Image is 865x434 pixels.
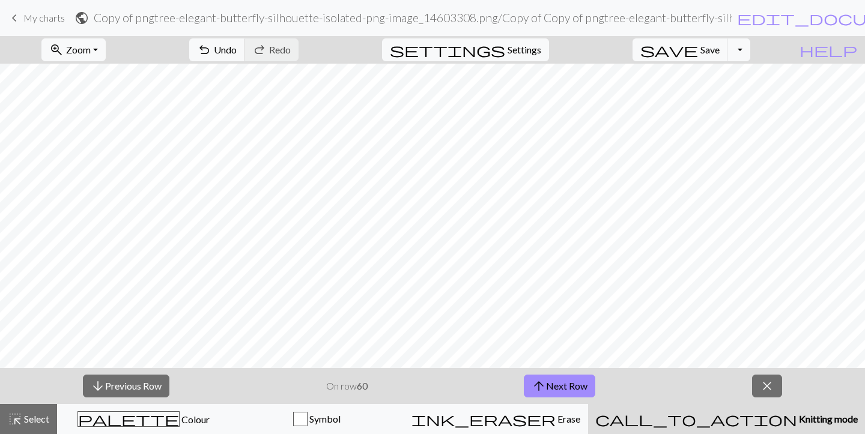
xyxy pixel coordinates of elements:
span: palette [78,411,179,427]
span: highlight_alt [8,411,22,427]
span: save [640,41,698,58]
button: Previous Row [83,375,169,397]
span: keyboard_arrow_left [7,10,22,26]
span: Symbol [308,413,341,424]
button: Colour [57,404,231,434]
span: settings [390,41,505,58]
button: Undo [189,38,245,61]
span: Zoom [66,44,91,55]
span: undo [197,41,211,58]
span: Knitting mode [797,413,858,424]
button: Knitting mode [588,404,865,434]
p: On row [326,379,368,393]
span: Undo [214,44,237,55]
span: Colour [180,414,210,425]
button: Erase [404,404,588,434]
button: Zoom [41,38,106,61]
span: help [800,41,857,58]
span: public [74,10,89,26]
span: ink_eraser [411,411,556,427]
button: SettingsSettings [382,38,549,61]
span: My charts [23,12,65,23]
span: zoom_in [49,41,64,58]
span: arrow_upward [532,378,546,394]
span: Save [700,44,720,55]
button: Symbol [231,404,404,434]
i: Settings [390,43,505,57]
button: Next Row [524,375,595,397]
span: Select [22,413,49,424]
strong: 60 [357,380,368,391]
a: My charts [7,8,65,28]
span: Erase [556,413,580,424]
span: arrow_downward [91,378,105,394]
span: call_to_action [595,411,797,427]
button: Save [633,38,728,61]
span: Settings [508,43,541,57]
span: close [760,378,774,394]
h2: Copy of pngtree-elegant-butterfly-silhouette-isolated-png-image_14603308.png / Copy of Copy of pn... [94,11,732,25]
